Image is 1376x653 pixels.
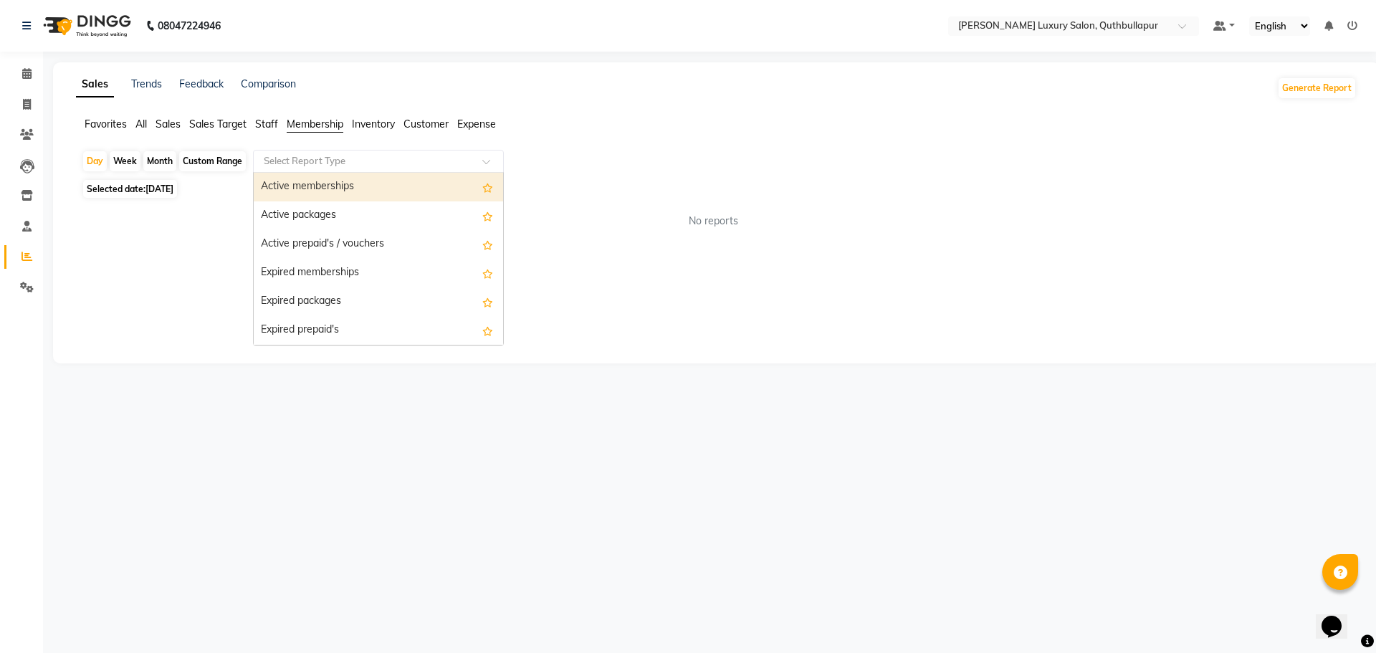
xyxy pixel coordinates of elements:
[482,264,493,282] span: Add this report to Favorites List
[482,178,493,196] span: Add this report to Favorites List
[1279,78,1355,98] button: Generate Report
[254,230,503,259] div: Active prepaid's / vouchers
[76,72,114,97] a: Sales
[1316,596,1362,639] iframe: chat widget
[689,214,738,229] span: No reports
[254,259,503,287] div: Expired memberships
[253,172,504,345] ng-dropdown-panel: Options list
[145,183,173,194] span: [DATE]
[135,118,147,130] span: All
[110,151,140,171] div: Week
[457,118,496,130] span: Expense
[179,77,224,90] a: Feedback
[158,6,221,46] b: 08047224946
[179,151,246,171] div: Custom Range
[37,6,135,46] img: logo
[85,118,127,130] span: Favorites
[482,293,493,310] span: Add this report to Favorites List
[482,236,493,253] span: Add this report to Favorites List
[83,180,177,198] span: Selected date:
[254,287,503,316] div: Expired packages
[189,118,247,130] span: Sales Target
[352,118,395,130] span: Inventory
[83,151,107,171] div: Day
[482,322,493,339] span: Add this report to Favorites List
[255,118,278,130] span: Staff
[482,207,493,224] span: Add this report to Favorites List
[403,118,449,130] span: Customer
[131,77,162,90] a: Trends
[254,173,503,201] div: Active memberships
[254,201,503,230] div: Active packages
[241,77,296,90] a: Comparison
[254,316,503,345] div: Expired prepaid's
[287,118,343,130] span: Membership
[156,118,181,130] span: Sales
[143,151,176,171] div: Month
